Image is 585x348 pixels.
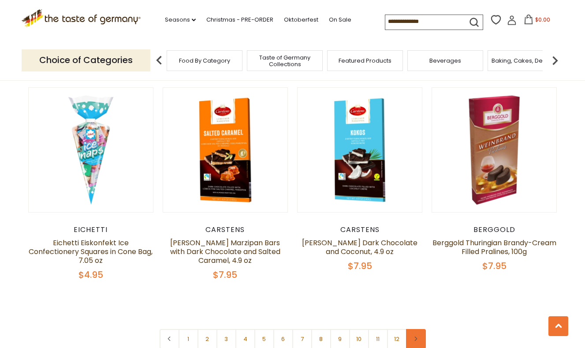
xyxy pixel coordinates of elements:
img: Carstens Luebecker Marzipan Bars with Dark Chocolate and Salted Caramel, 4.9 oz [163,88,288,213]
a: Berggold Thuringian Brandy-Cream Filled Pralines, 100g [432,238,556,257]
div: Berggold [432,225,557,234]
a: Eichetti Eiskonfekt Ice Confectionery Squares in Cone Bag, 7.05 oz [29,238,153,266]
button: $0.00 [518,15,556,28]
img: Berggold Thuringian Brandy-Cream Filled Pralines, 100g [432,88,557,213]
span: $7.95 [482,260,507,272]
a: [PERSON_NAME] Dark Chocolate and Coconut, 4.9 oz [302,238,417,257]
a: Food By Category [179,57,230,64]
div: Carstens [297,225,423,234]
a: Taste of Germany Collections [250,54,320,67]
span: $0.00 [535,16,550,23]
span: $7.95 [348,260,372,272]
a: [PERSON_NAME] Marzipan Bars with Dark Chocolate and Salted Caramel, 4.9 oz [170,238,280,266]
a: Oktoberfest [284,15,318,25]
a: Seasons [165,15,196,25]
img: next arrow [546,52,564,69]
span: $4.95 [78,269,103,281]
a: Baking, Cakes, Desserts [492,57,560,64]
div: Carstens [163,225,288,234]
a: Christmas - PRE-ORDER [206,15,273,25]
div: Eichetti [28,225,154,234]
img: previous arrow [150,52,168,69]
a: Beverages [429,57,461,64]
a: On Sale [329,15,351,25]
img: Carstens Luebecker Dark Chocolate and Coconut, 4.9 oz [298,88,422,213]
span: $7.95 [213,269,237,281]
p: Choice of Categories [22,49,150,71]
a: Featured Products [339,57,391,64]
img: Eichetti Eiskonfekt Ice Confectionery Squares in Cone Bag, 7.05 oz [29,88,153,213]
